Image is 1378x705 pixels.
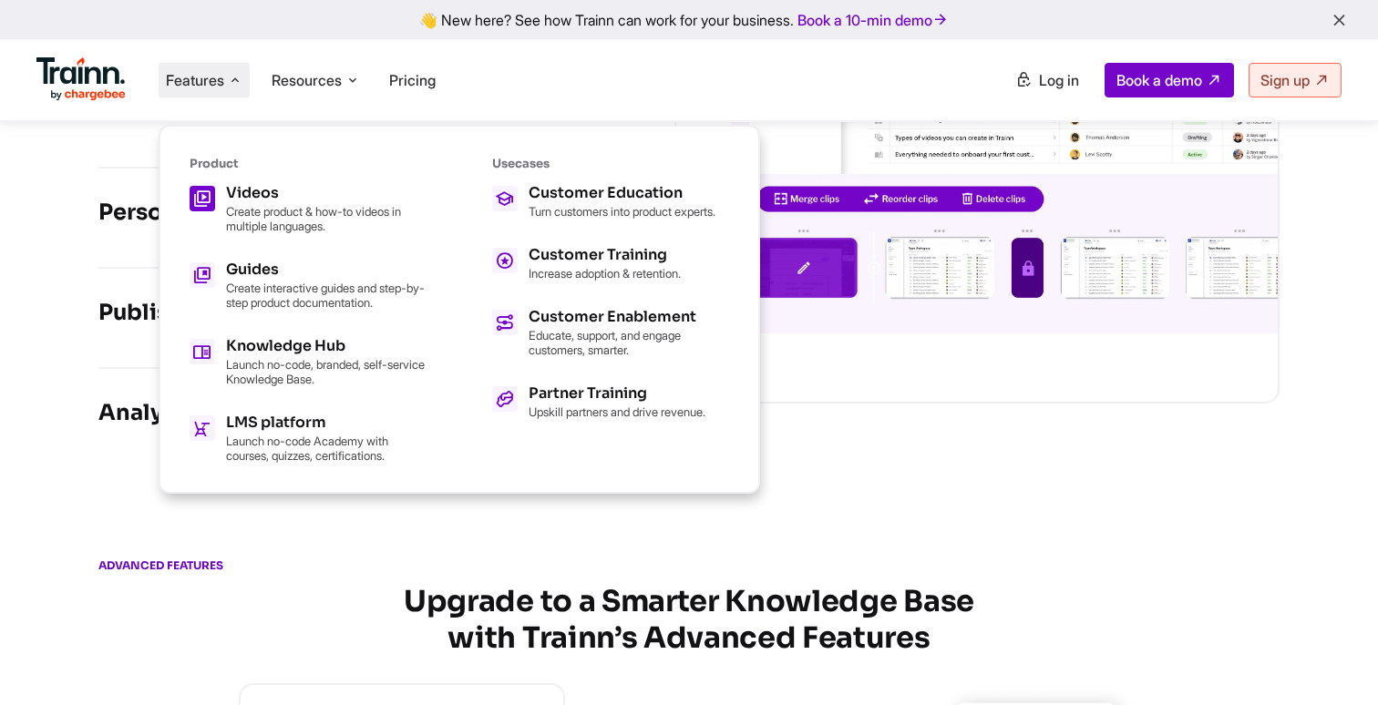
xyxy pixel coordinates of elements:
[190,186,427,233] a: Videos Create product & how-to videos in multiple languages.
[226,204,427,233] p: Create product & how-to videos in multiple languages.
[190,415,427,463] a: LMS platform Launch no-code Academy with courses, quizzes, certifications.
[529,204,715,219] p: Turn customers into product experts.
[1004,64,1090,97] a: Log in
[1260,71,1310,89] span: Sign up
[190,262,427,310] a: Guides Create interactive guides and step-by-step product documentation.
[1039,71,1079,89] span: Log in
[529,310,729,324] h5: Customer Enablement
[1249,63,1342,97] a: Sign up
[492,186,729,219] a: Customer Education Turn customers into product experts.
[98,558,1280,572] p: ADVANCED FEATURES
[529,404,705,419] p: Upskill partners and drive revenue.
[389,71,436,89] a: Pricing
[492,156,729,171] h6: Usecases
[166,70,224,90] span: Features
[492,386,729,419] a: Partner Training Upskill partners and drive revenue.
[226,281,427,310] p: Create interactive guides and step-by-step product documentation.
[226,262,427,277] h5: Guides
[794,7,952,33] a: Book a 10-min demo
[226,186,427,200] h5: Videos
[272,70,342,90] span: Resources
[11,11,1367,28] div: 👋 New here? See how Trainn can work for your business.
[1287,618,1378,705] iframe: Chat Widget
[1105,63,1234,97] a: Book a demo
[226,434,427,463] p: Launch no-code Academy with courses, quizzes, certifications.
[492,310,729,357] a: Customer Enablement Educate, support, and engage customers, smarter.
[98,398,188,427] h4: Analyze
[190,156,427,171] h6: Product
[36,57,126,101] img: Trainn Logo
[98,198,397,227] h4: Personalize KB experience
[492,248,729,281] a: Customer Training Increase adoption & retention.
[226,415,427,430] h5: LMS platform
[529,248,681,262] h5: Customer Training
[529,328,729,357] p: Educate, support, and engage customers, smarter.
[529,266,681,281] p: Increase adoption & retention.
[1116,71,1202,89] span: Book a demo
[98,298,183,327] h4: Publish
[98,583,1280,656] h2: Upgrade to a Smarter Knowledge Base with Trainn’s Advanced Features
[190,339,427,386] a: Knowledge Hub Launch no-code, branded, self-service Knowledge Base.
[529,386,705,401] h5: Partner Training
[226,357,427,386] p: Launch no-code, branded, self-service Knowledge Base.
[226,339,427,353] h5: Knowledge Hub
[529,186,715,200] h5: Customer Education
